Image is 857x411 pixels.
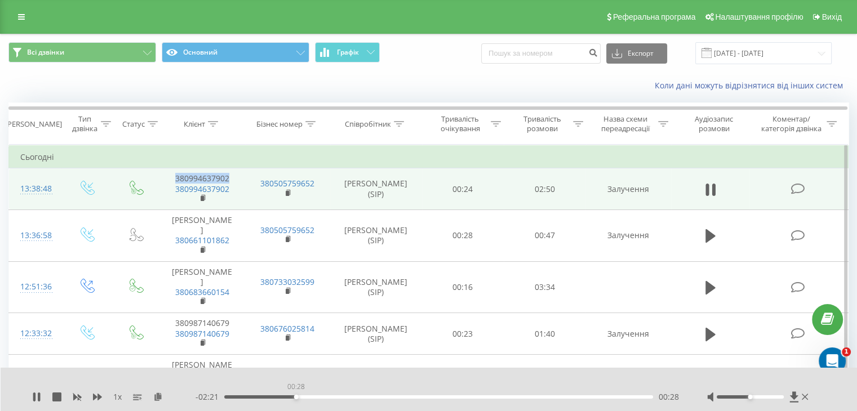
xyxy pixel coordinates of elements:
[330,168,422,210] td: [PERSON_NAME] (SIP)
[606,43,667,64] button: Експорт
[585,355,670,406] td: Залучення
[596,114,655,133] div: Назва схеми переадресації
[432,114,489,133] div: Тривалість очікування
[585,168,670,210] td: Залучення
[345,119,391,129] div: Співробітник
[330,261,422,313] td: [PERSON_NAME] (SIP)
[9,146,849,168] td: Сьогодні
[585,313,670,355] td: Залучення
[27,48,64,57] span: Всі дзвінки
[613,12,696,21] span: Реферальна програма
[504,168,585,210] td: 02:50
[159,355,245,406] td: [PERSON_NAME]
[260,178,314,189] a: 380505759652
[260,323,314,334] a: 380676025814
[122,119,145,129] div: Статус
[748,395,752,399] div: Accessibility label
[330,209,422,261] td: [PERSON_NAME] (SIP)
[20,276,50,298] div: 12:51:36
[758,114,824,133] div: Коментар/категорія дзвінка
[196,391,224,403] span: - 02:21
[422,261,504,313] td: 00:16
[822,12,842,21] span: Вихід
[422,209,504,261] td: 00:28
[71,114,97,133] div: Тип дзвінка
[260,276,314,287] a: 380733032599
[481,43,601,64] input: Пошук за номером
[175,184,229,194] a: 380994637902
[159,313,245,355] td: 380987140679
[159,261,245,313] td: [PERSON_NAME]
[184,119,205,129] div: Клієнт
[504,209,585,261] td: 00:47
[162,42,309,62] button: Основний
[422,355,504,406] td: 00:28
[330,355,422,406] td: [PERSON_NAME] (SIP)
[819,347,846,374] iframe: Intercom live chat
[330,313,422,355] td: [PERSON_NAME] (SIP)
[681,114,747,133] div: Аудіозапис розмови
[285,379,307,395] div: 00:28
[113,391,122,403] span: 1 x
[5,119,62,129] div: [PERSON_NAME]
[585,209,670,261] td: Залучення
[514,114,570,133] div: Тривалість розмови
[20,323,50,345] div: 12:33:32
[842,347,851,356] span: 1
[422,168,504,210] td: 00:24
[655,80,849,91] a: Коли дані можуть відрізнятися вiд інших систем
[504,313,585,355] td: 01:40
[659,391,679,403] span: 00:28
[8,42,156,62] button: Всі дзвінки
[175,328,229,339] a: 380987140679
[175,287,229,297] a: 380683660154
[337,48,359,56] span: Графік
[175,235,229,245] a: 380661101862
[260,225,314,235] a: 380505759652
[422,313,504,355] td: 00:23
[20,178,50,200] div: 13:38:48
[715,12,803,21] span: Налаштування профілю
[20,225,50,247] div: 13:36:58
[504,261,585,313] td: 03:34
[256,119,303,129] div: Бізнес номер
[159,168,245,210] td: 380994637902
[315,42,380,62] button: Графік
[294,395,299,399] div: Accessibility label
[504,355,585,406] td: 01:20
[159,209,245,261] td: [PERSON_NAME]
